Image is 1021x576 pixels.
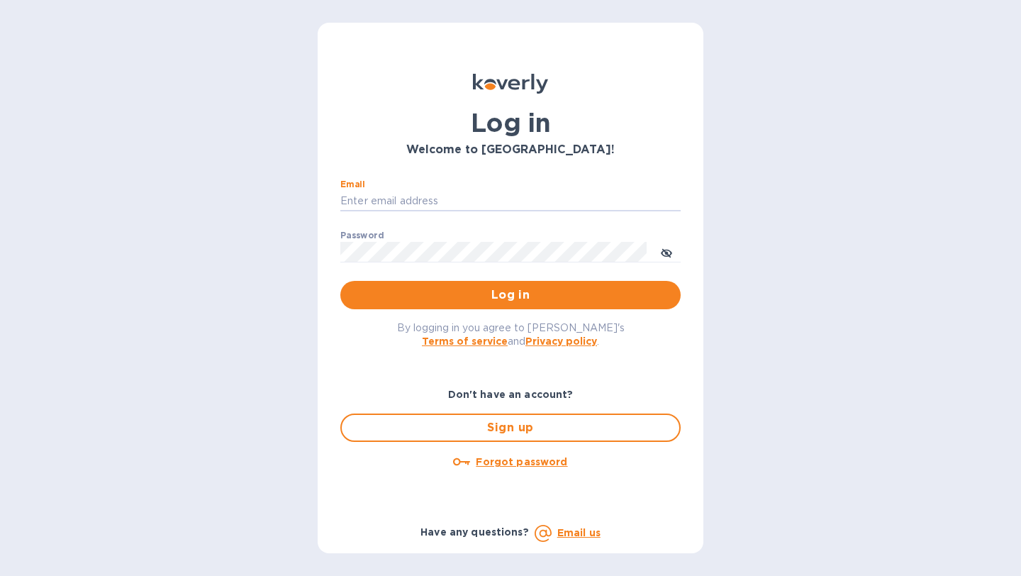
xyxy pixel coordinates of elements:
[340,180,365,189] label: Email
[340,191,681,212] input: Enter email address
[422,336,508,347] a: Terms of service
[340,414,681,442] button: Sign up
[340,143,681,157] h3: Welcome to [GEOGRAPHIC_DATA]!
[448,389,574,400] b: Don't have an account?
[473,74,548,94] img: Koverly
[353,419,668,436] span: Sign up
[420,526,529,538] b: Have any questions?
[557,527,601,538] a: Email us
[340,281,681,309] button: Log in
[525,336,597,347] a: Privacy policy
[340,108,681,138] h1: Log in
[476,456,567,467] u: Forgot password
[340,231,384,240] label: Password
[397,322,625,347] span: By logging in you agree to [PERSON_NAME]'s and .
[352,287,669,304] span: Log in
[652,238,681,266] button: toggle password visibility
